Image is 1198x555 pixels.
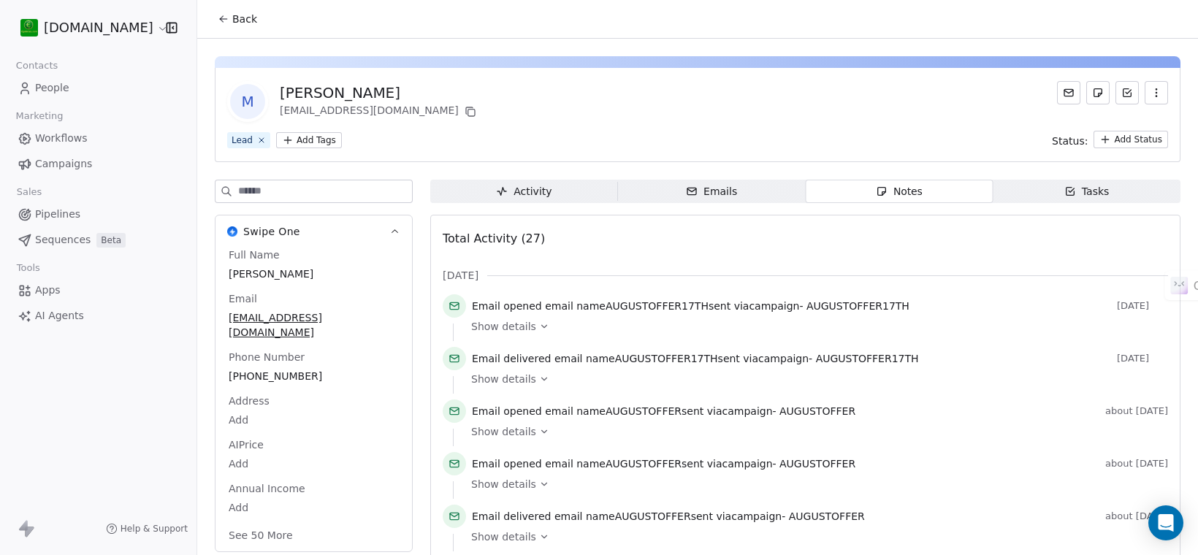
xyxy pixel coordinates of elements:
span: Sales [10,181,48,203]
span: [EMAIL_ADDRESS][DOMAIN_NAME] [229,310,399,340]
span: [DATE] [443,268,478,283]
a: Show details [471,372,1158,386]
div: Tasks [1064,184,1110,199]
span: Show details [471,424,536,439]
span: Full Name [226,248,283,262]
div: Swipe OneSwipe One [215,248,412,551]
span: AUGUSTOFFER17TH [606,300,709,312]
span: AUGUSTOFFER [606,405,682,417]
span: Tools [10,257,46,279]
span: Add [229,500,399,515]
span: [PHONE_NUMBER] [229,369,399,383]
span: Show details [471,529,536,544]
button: Add Status [1094,131,1168,148]
div: Activity [496,184,552,199]
span: M [230,84,265,119]
span: Back [232,12,257,26]
span: Phone Number [226,350,308,364]
span: Add [229,456,399,471]
span: [DATE] [1117,300,1168,312]
span: email name sent via campaign - [472,404,855,418]
a: Help & Support [106,523,188,535]
span: Show details [471,319,536,334]
span: Sequences [35,232,91,248]
span: AUGUSTOFFER [779,405,855,417]
img: Swipe One [227,226,237,237]
span: Swipe One [243,224,300,239]
a: AI Agents [12,304,185,328]
span: about [DATE] [1105,510,1168,522]
div: [EMAIL_ADDRESS][DOMAIN_NAME] [280,103,479,120]
button: Add Tags [276,132,342,148]
a: Workflows [12,126,185,150]
span: email name sent via campaign - [472,509,865,524]
span: AUGUSTOFFER [606,458,682,470]
span: Marketing [9,105,69,127]
img: 439216937_921727863089572_7037892552807592703_n%20(1).jpg [20,19,38,37]
span: Email [226,291,260,306]
button: Swipe OneSwipe One [215,215,412,248]
span: email name sent via campaign - [472,456,855,471]
a: Show details [471,424,1158,439]
a: Show details [471,477,1158,491]
a: Show details [471,319,1158,334]
button: Back [209,6,266,32]
span: Email opened [472,458,542,470]
span: Pipelines [35,207,80,222]
a: Campaigns [12,152,185,176]
div: Emails [686,184,737,199]
span: AUGUSTOFFER17TH [615,353,718,364]
span: AUGUSTOFFER [789,510,865,522]
span: Annual Income [226,481,308,496]
a: Show details [471,529,1158,544]
a: Pipelines [12,202,185,226]
span: AI Agents [35,308,84,324]
span: AUGUSTOFFER17TH [816,353,919,364]
span: [DOMAIN_NAME] [44,18,153,37]
span: email name sent via campaign - [472,299,909,313]
span: Show details [471,477,536,491]
span: about [DATE] [1105,405,1168,417]
span: Help & Support [121,523,188,535]
span: Show details [471,372,536,386]
span: email name sent via campaign - [472,351,919,366]
div: [PERSON_NAME] [280,83,479,103]
a: People [12,76,185,100]
span: about [DATE] [1105,458,1168,470]
span: Email opened [472,300,542,312]
span: AUGUSTOFFER [779,458,855,470]
span: [DATE] [1117,353,1168,364]
span: Status: [1052,134,1088,148]
span: AUGUSTOFFER17TH [806,300,909,312]
span: Apps [35,283,61,298]
div: Open Intercom Messenger [1148,505,1183,540]
a: Apps [12,278,185,302]
span: Total Activity (27) [443,231,545,245]
span: Workflows [35,131,88,146]
span: Email delivered [472,510,551,522]
button: See 50 More [220,522,302,548]
a: SequencesBeta [12,228,185,252]
span: Address [226,394,272,408]
span: Email opened [472,405,542,417]
span: Campaigns [35,156,92,172]
span: Contacts [9,55,64,77]
button: [DOMAIN_NAME] [18,15,156,40]
span: Add [229,413,399,427]
span: Beta [96,233,126,248]
span: People [35,80,69,96]
span: Email delivered [472,353,551,364]
span: [PERSON_NAME] [229,267,399,281]
div: Lead [232,134,253,147]
span: AUGUSTOFFER [615,510,691,522]
span: AIPrice [226,437,267,452]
